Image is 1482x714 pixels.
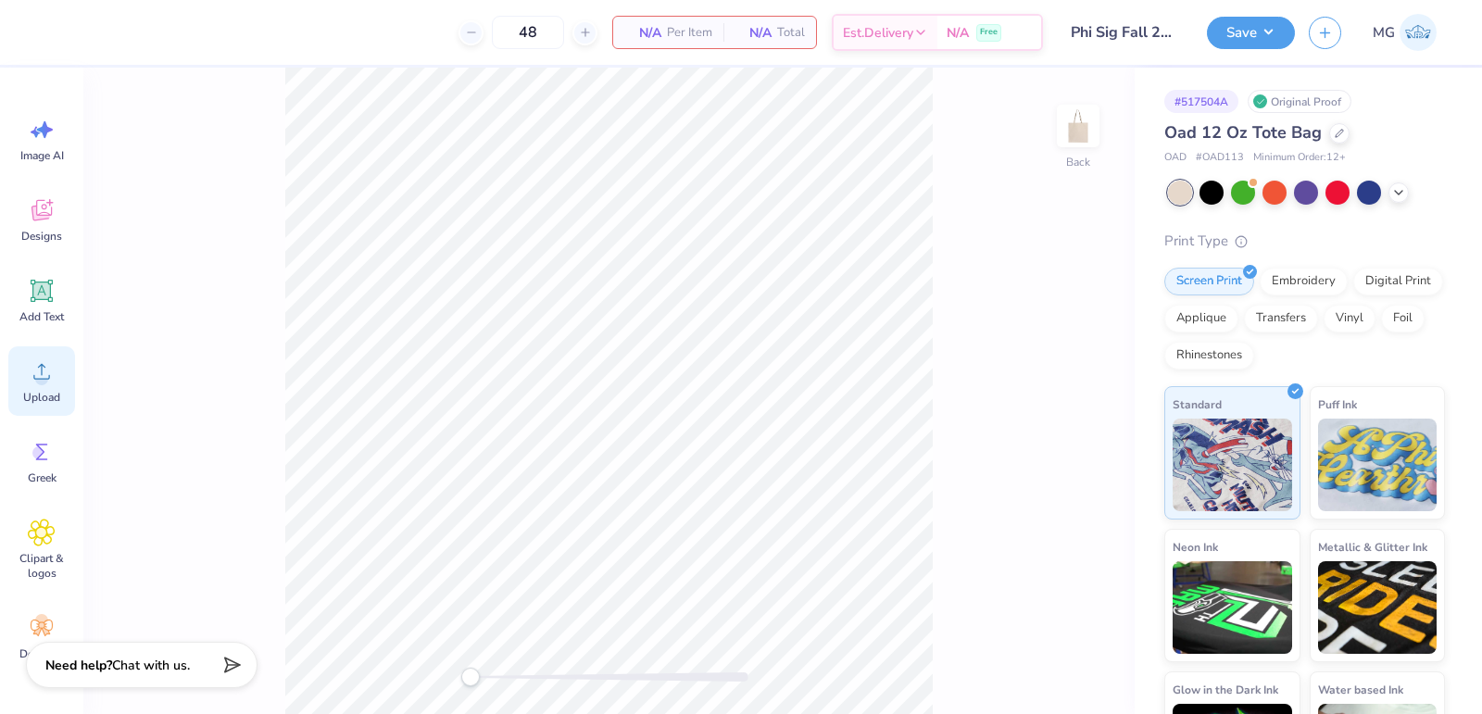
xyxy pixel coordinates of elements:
span: Water based Ink [1318,680,1403,699]
span: Free [980,26,998,39]
div: Embroidery [1260,268,1348,295]
span: Designs [21,229,62,244]
div: Applique [1164,305,1238,332]
img: Mary Grace [1400,14,1437,51]
span: Standard [1173,395,1222,414]
img: Puff Ink [1318,419,1438,511]
span: Per Item [667,23,712,43]
span: N/A [735,23,772,43]
div: # 517504A [1164,90,1238,113]
span: MG [1373,22,1395,44]
span: Upload [23,390,60,405]
div: Back [1066,154,1090,170]
div: Screen Print [1164,268,1254,295]
span: N/A [947,23,969,43]
div: Rhinestones [1164,342,1254,370]
div: Print Type [1164,231,1445,252]
span: Est. Delivery [843,23,913,43]
div: Original Proof [1248,90,1351,113]
div: Accessibility label [461,668,480,686]
div: Digital Print [1353,268,1443,295]
a: MG [1364,14,1445,51]
div: Vinyl [1324,305,1375,332]
span: Metallic & Glitter Ink [1318,537,1427,557]
span: # OAD113 [1196,150,1244,166]
img: Metallic & Glitter Ink [1318,561,1438,654]
span: Glow in the Dark Ink [1173,680,1278,699]
span: Image AI [20,148,64,163]
button: Save [1207,17,1295,49]
span: N/A [624,23,661,43]
span: Minimum Order: 12 + [1253,150,1346,166]
span: Chat with us. [112,657,190,674]
span: OAD [1164,150,1187,166]
img: Back [1060,107,1097,144]
span: Greek [28,470,57,485]
span: Add Text [19,309,64,324]
div: Foil [1381,305,1425,332]
span: Clipart & logos [11,551,72,581]
div: Transfers [1244,305,1318,332]
span: Oad 12 Oz Tote Bag [1164,121,1322,144]
strong: Need help? [45,657,112,674]
img: Neon Ink [1173,561,1292,654]
input: – – [492,16,564,49]
span: Puff Ink [1318,395,1357,414]
span: Total [777,23,805,43]
img: Standard [1173,419,1292,511]
span: Decorate [19,646,64,661]
span: Neon Ink [1173,537,1218,557]
input: Untitled Design [1057,14,1193,51]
